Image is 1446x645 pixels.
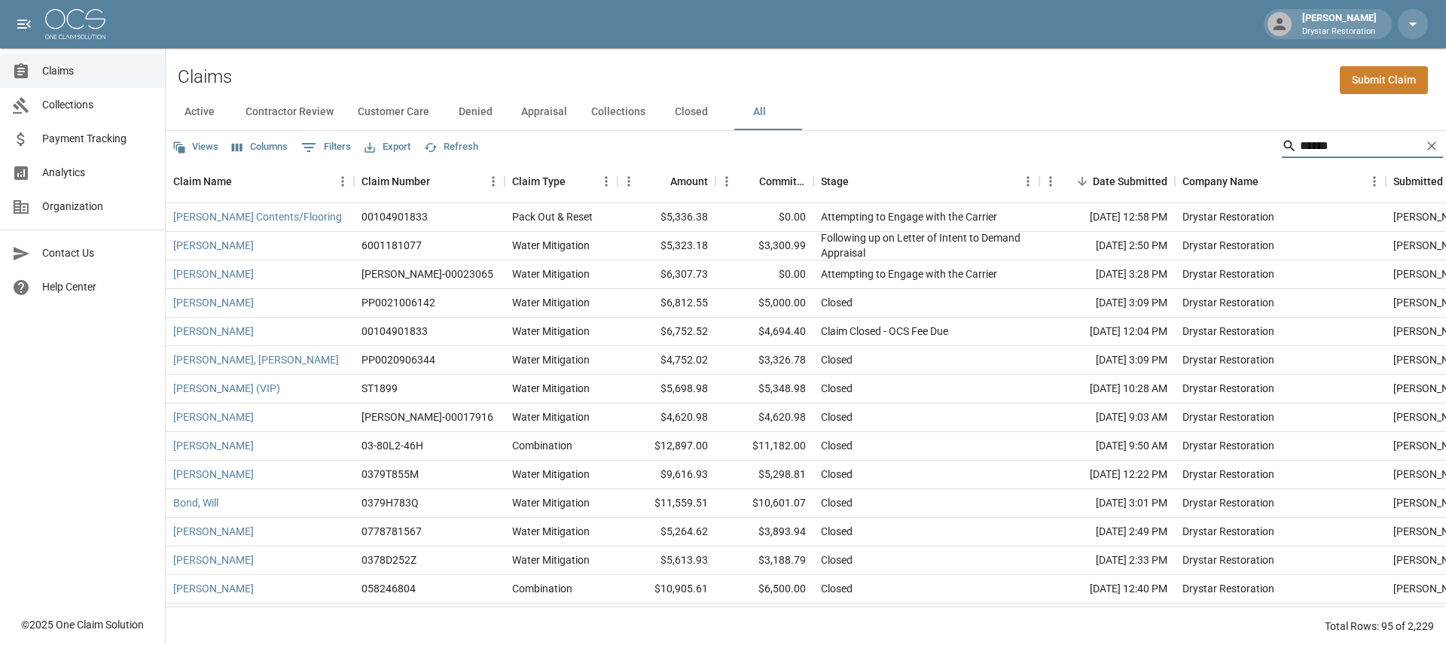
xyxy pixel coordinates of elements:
div: 00104901833 [361,209,428,224]
div: $5,348.98 [715,375,813,403]
div: Drystar Restoration [1182,209,1274,224]
button: Collections [579,94,657,130]
a: [PERSON_NAME] [173,238,254,253]
button: Sort [738,171,759,192]
span: Help Center [42,279,153,295]
div: 00104901833 [361,324,428,339]
div: Water Mitigation [512,409,590,424]
a: [PERSON_NAME] Contents/Flooring [173,209,342,224]
div: Drystar Restoration [1182,295,1274,310]
div: Claim Name [166,160,354,202]
button: Sort [649,171,670,192]
div: Water Mitigation [512,381,590,396]
div: Claim Type [505,160,618,202]
div: $12,897.00 [618,432,715,461]
div: Closed [821,552,853,567]
a: Bond, Will [173,495,218,510]
div: Drystar Restoration [1182,238,1274,253]
div: Company Name [1182,160,1258,202]
div: Closed [821,495,853,510]
div: Company Name [1175,160,1386,202]
div: Committed Amount [715,160,813,202]
div: Closed [821,381,853,396]
button: Menu [1017,170,1039,193]
div: [DATE] 12:04 PM [1039,318,1175,346]
button: Appraisal [509,94,579,130]
div: $13,599.94 [618,604,715,632]
button: Select columns [228,135,291,159]
div: $5,000.00 [715,289,813,318]
div: [DATE] 12:40 PM [1039,575,1175,604]
div: Drystar Restoration [1182,552,1274,567]
button: Show filters [297,135,355,160]
img: ocs-logo-white-transparent.png [45,9,105,39]
div: [DATE] 2:49 PM [1039,518,1175,546]
div: © 2025 One Claim Solution [21,617,144,632]
div: $10,905.61 [618,575,715,604]
button: open drawer [9,9,39,39]
a: [PERSON_NAME] [173,581,254,596]
button: Menu [331,170,354,193]
div: $11,182.00 [715,432,813,461]
div: $4,752.02 [618,346,715,375]
div: Attempting to Engage with the Carrier [821,209,997,224]
button: Menu [1039,170,1062,193]
a: [PERSON_NAME] [173,295,254,310]
div: PP0021006142 [361,295,435,310]
div: $9,616.93 [618,461,715,489]
div: [DATE] 3:01 PM [1039,489,1175,518]
div: $6,307.73 [618,260,715,289]
div: $3,188.79 [715,546,813,575]
div: PP0020906344 [361,352,435,367]
button: Sort [232,171,253,192]
div: dynamic tabs [166,94,1446,130]
div: $0.00 [715,203,813,232]
a: [PERSON_NAME] [173,467,254,482]
div: Water Mitigation [512,324,590,339]
button: Sort [1258,171,1280,192]
a: [PERSON_NAME] (VIP) [173,381,280,396]
div: [DATE] 2:50 PM [1039,232,1175,260]
a: [PERSON_NAME] [173,324,254,339]
div: Combination [512,581,572,596]
span: Analytics [42,165,153,181]
div: Closed [821,295,853,310]
div: Claim Number [354,160,505,202]
a: [PERSON_NAME] [173,438,254,453]
div: $3,300.99 [715,232,813,260]
div: $5,613.93 [618,546,715,575]
button: All [725,94,793,130]
button: Sort [430,171,451,192]
div: [DATE] 9:50 AM [1039,432,1175,461]
div: Stage [813,160,1039,202]
div: Date Submitted [1093,160,1167,202]
div: Combination [512,438,572,453]
div: Drystar Restoration [1182,409,1274,424]
div: [DATE] 9:03 AM [1039,403,1175,432]
div: $5,323.18 [618,232,715,260]
div: $6,752.52 [618,318,715,346]
div: Closed [821,581,853,596]
div: Drystar Restoration [1182,266,1274,281]
div: ST1899 [361,381,398,396]
div: $6,812.55 [618,289,715,318]
div: Water Mitigation [512,495,590,510]
div: Water Mitigation [512,352,590,367]
div: Closed [821,438,853,453]
div: Drystar Restoration [1182,324,1274,339]
div: Drystar Restoration [1182,581,1274,596]
div: $3,326.78 [715,346,813,375]
div: Water Mitigation [512,552,590,567]
a: [PERSON_NAME] [173,552,254,567]
span: Contact Us [42,245,153,261]
div: Committed Amount [759,160,806,202]
div: [DATE] 3:09 PM [1039,289,1175,318]
div: Drystar Restoration [1182,524,1274,539]
a: [PERSON_NAME] [173,524,254,539]
div: $3,893.94 [715,518,813,546]
div: Claim Type [512,160,566,202]
button: Menu [595,170,618,193]
button: Menu [715,170,738,193]
div: Water Mitigation [512,467,590,482]
div: 0379T855M [361,467,419,482]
